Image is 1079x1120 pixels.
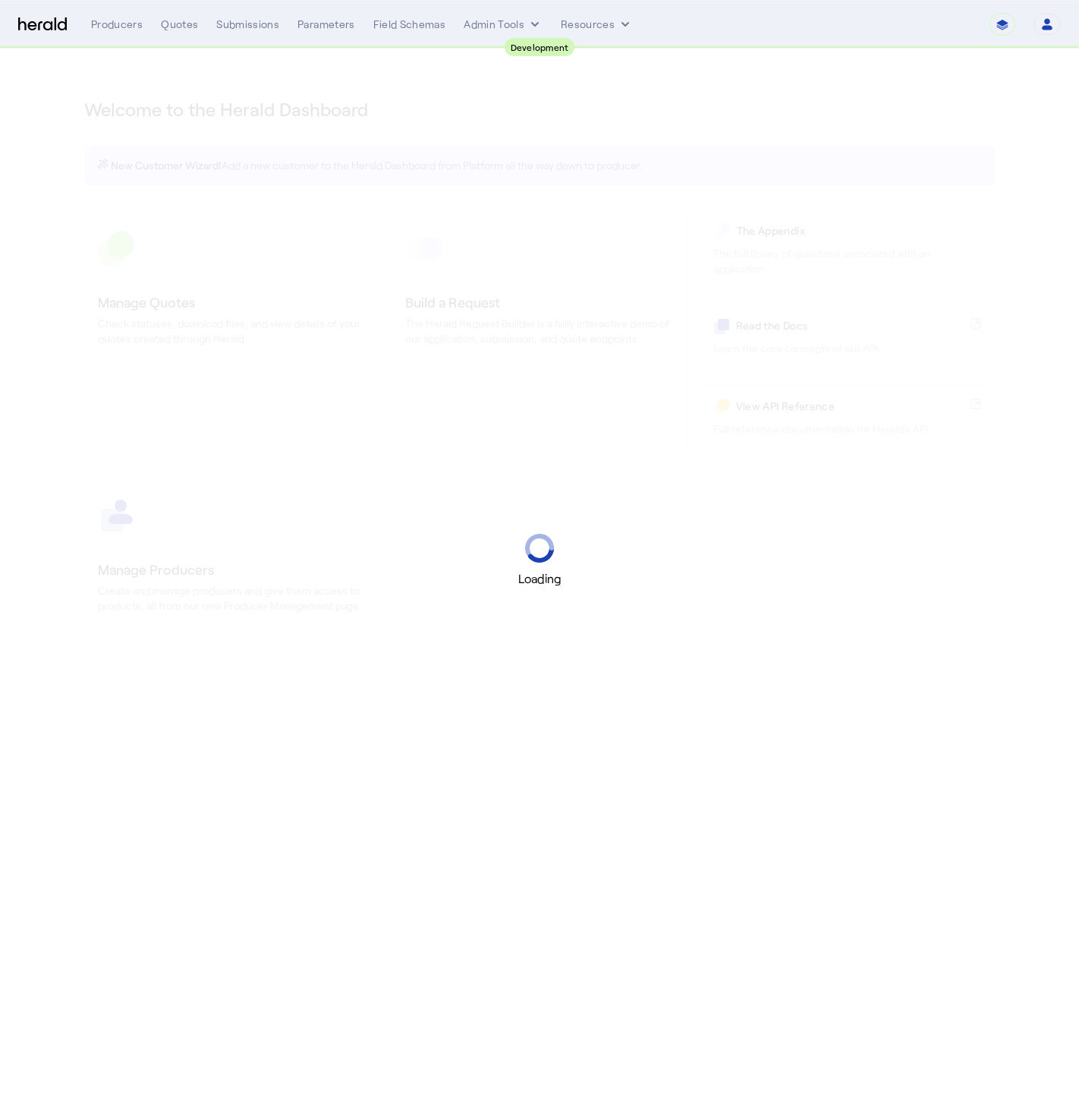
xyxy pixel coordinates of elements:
div: Development [505,38,575,56]
button: Resources dropdown menu [561,17,633,32]
div: Producers [91,17,143,32]
button: internal dropdown menu [464,17,543,32]
div: Submissions [216,17,279,32]
div: Parameters [297,17,355,32]
img: Herald Logo [18,17,67,32]
div: Quotes [161,17,198,32]
div: Field Schemas [373,17,446,32]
